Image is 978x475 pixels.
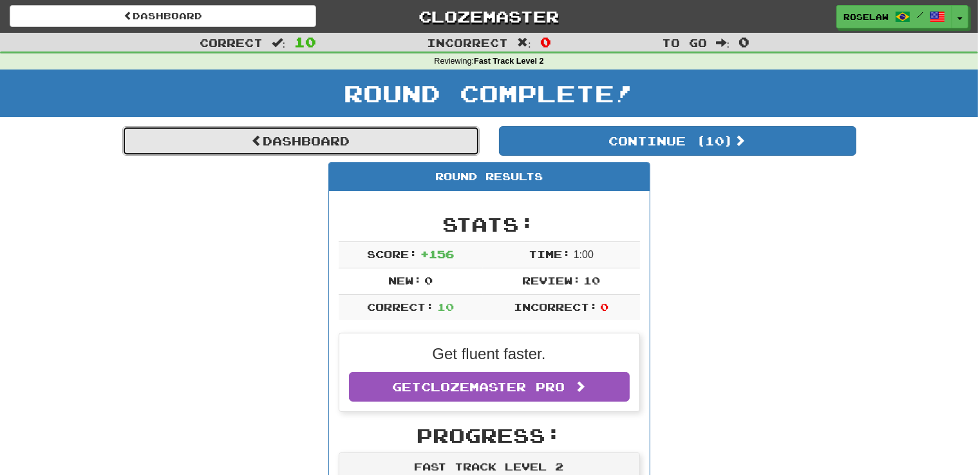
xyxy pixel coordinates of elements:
h2: Stats: [339,214,640,235]
a: roselaw / [836,5,952,28]
span: Incorrect [427,36,508,49]
span: Clozemaster Pro [421,380,565,394]
span: Incorrect: [514,301,597,313]
a: GetClozemaster Pro [349,372,630,402]
span: 10 [583,274,600,286]
button: Continue (10) [499,126,856,156]
span: Correct: [367,301,434,313]
span: To go [662,36,707,49]
span: 10 [294,34,316,50]
span: : [716,37,730,48]
span: 0 [540,34,551,50]
a: Dashboard [10,5,316,27]
span: : [272,37,286,48]
span: Correct [200,36,263,49]
span: 0 [424,274,433,286]
div: Round Results [329,163,650,191]
span: 10 [437,301,454,313]
span: roselaw [843,11,889,23]
span: Time: [529,248,570,260]
span: / [917,10,923,19]
strong: Fast Track Level 2 [474,57,544,66]
span: + 156 [420,248,454,260]
span: 1 : 0 0 [574,249,594,260]
p: Get fluent faster. [349,343,630,365]
h2: Progress: [339,425,640,446]
span: Review: [522,274,581,286]
span: New: [388,274,422,286]
a: Clozemaster [335,5,642,28]
a: Dashboard [122,126,480,156]
span: Score: [367,248,417,260]
span: : [517,37,531,48]
h1: Round Complete! [5,80,973,106]
span: 0 [738,34,749,50]
span: 0 [600,301,608,313]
